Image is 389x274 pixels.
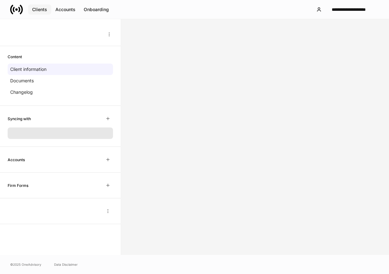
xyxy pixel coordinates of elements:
[10,262,41,267] span: © 2025 OneAdvisory
[54,262,78,267] a: Data Disclaimer
[51,4,80,15] button: Accounts
[8,75,113,86] a: Documents
[10,89,33,95] p: Changelog
[8,86,113,98] a: Changelog
[32,6,47,13] div: Clients
[80,4,113,15] button: Onboarding
[8,182,28,188] h6: Firm Forms
[8,64,113,75] a: Client information
[8,116,31,122] h6: Syncing with
[8,157,25,163] h6: Accounts
[8,54,22,60] h6: Content
[84,6,109,13] div: Onboarding
[10,66,46,72] p: Client information
[10,78,34,84] p: Documents
[55,6,75,13] div: Accounts
[28,4,51,15] button: Clients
